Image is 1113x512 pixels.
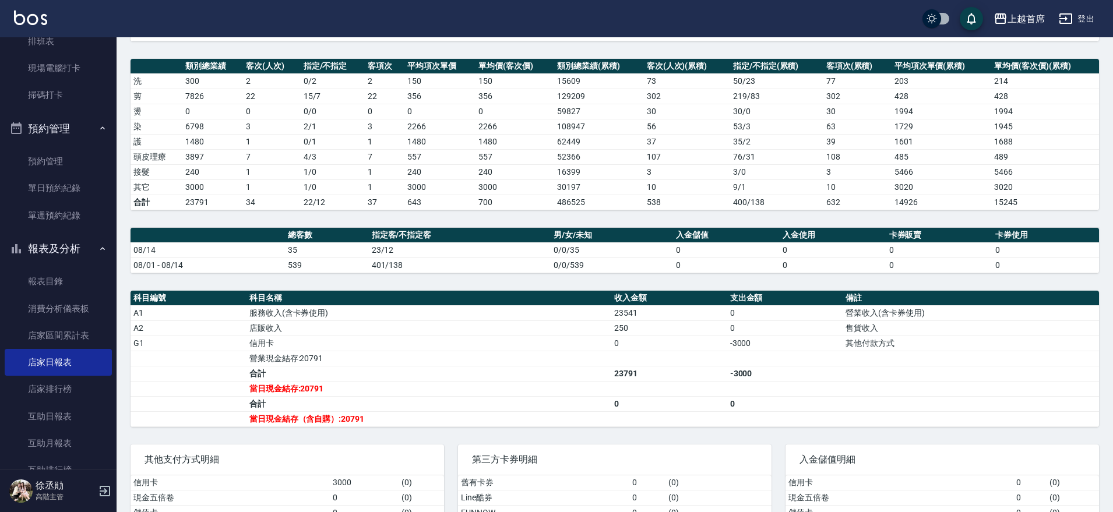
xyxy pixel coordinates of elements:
[730,149,823,164] td: 76 / 31
[5,322,112,349] a: 店家區間累計表
[665,475,771,490] td: ( 0 )
[404,59,476,74] th: 平均項次單價
[892,134,992,149] td: 1601
[182,149,243,164] td: 3897
[780,242,886,257] td: 0
[5,403,112,430] a: 互助日報表
[285,257,369,273] td: 539
[330,490,399,505] td: 0
[644,119,730,134] td: 56
[182,179,243,195] td: 3000
[644,73,730,89] td: 73
[992,228,1099,243] th: 卡券使用
[892,89,992,104] td: 428
[823,119,892,134] td: 63
[14,10,47,25] img: Logo
[131,228,1099,273] table: a dense table
[404,195,476,210] td: 643
[843,320,1099,336] td: 售貨收入
[786,475,1013,490] td: 信用卡
[301,73,365,89] td: 0 / 2
[5,234,112,264] button: 報表及分析
[301,89,365,104] td: 15 / 7
[131,104,182,119] td: 燙
[611,396,727,411] td: 0
[730,179,823,195] td: 9 / 1
[843,291,1099,306] th: 備註
[892,104,992,119] td: 1994
[131,475,330,490] td: 信用卡
[182,119,243,134] td: 6798
[644,149,730,164] td: 107
[730,89,823,104] td: 219 / 83
[246,366,611,381] td: 合計
[243,164,301,179] td: 1
[780,257,886,273] td: 0
[131,336,246,351] td: G1
[629,475,666,490] td: 0
[780,228,886,243] th: 入金使用
[554,59,643,74] th: 類別總業績(累積)
[243,134,301,149] td: 1
[5,175,112,202] a: 單日預約紀錄
[554,134,643,149] td: 62449
[843,336,1099,351] td: 其他付款方式
[182,104,243,119] td: 0
[886,242,993,257] td: 0
[365,195,404,210] td: 37
[131,179,182,195] td: 其它
[301,134,365,149] td: 0 / 1
[246,336,611,351] td: 信用卡
[730,119,823,134] td: 53 / 3
[611,320,727,336] td: 250
[246,351,611,366] td: 營業現金結存:20791
[5,457,112,483] a: 互助排行榜
[182,59,243,74] th: 類別總業績
[843,305,1099,320] td: 營業收入(含卡券使用)
[554,73,643,89] td: 15609
[554,149,643,164] td: 52366
[246,411,611,426] td: 當日現金結存（含自購）:20791
[644,59,730,74] th: 客次(人次)(累積)
[476,119,554,134] td: 2266
[458,490,629,505] td: Line酷券
[892,179,992,195] td: 3020
[243,119,301,134] td: 3
[554,164,643,179] td: 16399
[131,257,285,273] td: 08/01 - 08/14
[476,59,554,74] th: 單均價(客次價)
[36,480,95,492] h5: 徐丞勛
[404,73,476,89] td: 150
[799,454,1085,465] span: 入金儲值明細
[1054,8,1099,30] button: 登出
[1047,490,1099,505] td: ( 0 )
[991,104,1099,119] td: 1994
[365,104,404,119] td: 0
[727,320,843,336] td: 0
[476,134,554,149] td: 1480
[5,82,112,108] a: 掃碼打卡
[730,59,823,74] th: 指定/不指定(累積)
[892,59,992,74] th: 平均項次單價(累積)
[476,164,554,179] td: 240
[285,228,369,243] th: 總客數
[554,195,643,210] td: 486525
[131,195,182,210] td: 合計
[404,104,476,119] td: 0
[5,28,112,55] a: 排班表
[476,195,554,210] td: 700
[892,73,992,89] td: 203
[131,89,182,104] td: 剪
[472,454,758,465] span: 第三方卡券明細
[182,89,243,104] td: 7826
[644,104,730,119] td: 30
[404,164,476,179] td: 240
[730,134,823,149] td: 35 / 2
[611,305,727,320] td: 23541
[369,228,551,243] th: 指定客/不指定客
[182,73,243,89] td: 300
[5,376,112,402] a: 店家排行榜
[369,257,551,273] td: 401/138
[246,320,611,336] td: 店販收入
[886,228,993,243] th: 卡券販賣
